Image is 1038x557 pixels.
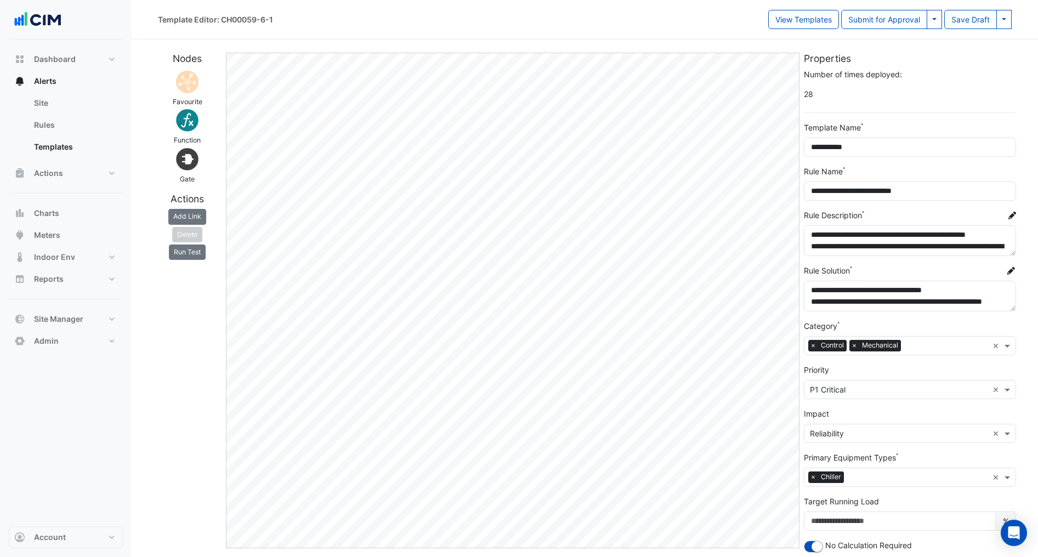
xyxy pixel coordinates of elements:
label: Rule Description [804,209,862,221]
small: Function [174,136,201,144]
label: Primary Equipment Types [804,452,896,463]
span: Admin [34,336,59,346]
label: Impact [804,408,829,419]
button: Site Manager [9,308,123,330]
app-icon: Site Manager [14,314,25,325]
span: Dashboard [34,54,76,65]
button: Admin [9,330,123,352]
small: Favourite [173,98,202,106]
img: Cannot add sensor nodes as the template has been deployed 28 times [174,69,201,95]
h5: Actions [154,193,222,204]
a: Rules [25,114,123,136]
label: Category [804,320,837,332]
span: Clear [992,340,1002,351]
span: Actions [34,168,63,179]
img: Function [174,107,201,134]
span: % [996,511,1016,531]
button: Meters [9,224,123,246]
button: Charts [9,202,123,224]
button: Run Test [169,245,206,260]
h5: Properties [804,53,1016,64]
span: Mechanical [859,340,901,351]
button: Indoor Env [9,246,123,268]
span: Control [818,340,847,351]
button: Actions [9,162,123,184]
span: Charts [34,208,59,219]
span: Clear [992,384,1002,395]
span: Chiller [818,471,844,482]
span: Account [34,532,66,543]
label: Priority [804,364,829,376]
img: Company Logo [13,9,63,31]
small: Gate [180,175,195,183]
span: Site Manager [34,314,83,325]
label: No Calculation Required [825,539,912,551]
button: Alerts [9,70,123,92]
a: Site [25,92,123,114]
span: × [808,471,818,482]
label: Number of times deployed: [804,69,902,80]
div: Alerts [9,92,123,162]
button: Account [9,526,123,548]
app-icon: Alerts [14,76,25,87]
button: Reports [9,268,123,290]
span: 28 [804,84,1016,104]
h5: Nodes [154,53,222,64]
a: Templates [25,136,123,158]
div: Open Intercom Messenger [1001,520,1027,546]
span: Clear [992,471,1002,483]
app-icon: Actions [14,168,25,179]
img: Gate [174,146,201,173]
span: × [808,340,818,351]
span: Indoor Env [34,252,75,263]
app-icon: Admin [14,336,25,346]
label: Rule Name [804,166,843,177]
label: Rule Solution [804,265,850,276]
span: Alerts [34,76,56,87]
button: Save Draft [944,10,997,29]
div: Template Editor: CH00059-6-1 [158,14,273,25]
button: Submit for Approval [841,10,927,29]
button: Dashboard [9,48,123,70]
label: Template Name [804,122,861,133]
app-icon: Meters [14,230,25,241]
button: Add Link [168,209,206,224]
label: Target Running Load [804,496,879,507]
app-icon: Charts [14,208,25,219]
app-icon: Reports [14,274,25,285]
app-icon: Dashboard [14,54,25,65]
span: Clear [992,428,1002,439]
span: Meters [34,230,60,241]
span: Reports [34,274,64,285]
button: View Templates [768,10,839,29]
app-icon: Indoor Env [14,252,25,263]
span: × [849,340,859,351]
